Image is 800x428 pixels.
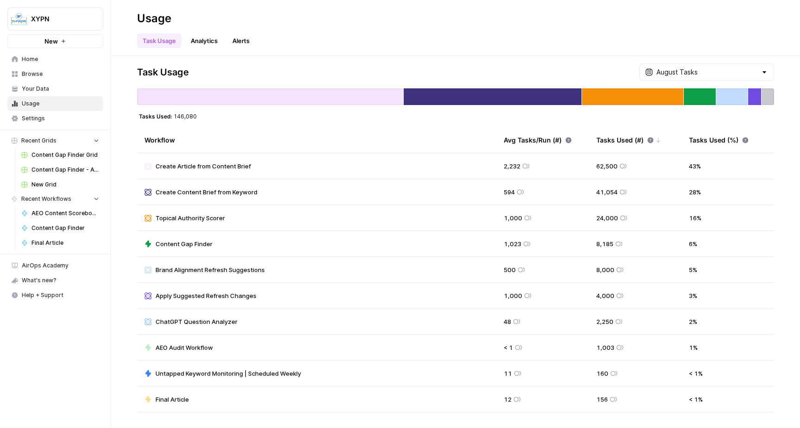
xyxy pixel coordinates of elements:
button: Help + Support [7,288,103,303]
a: Content Gap Finder Grid [17,148,103,162]
span: Apply Suggested Refresh Changes [156,291,256,300]
input: August Tasks [656,68,757,77]
span: AirOps Academy [22,261,99,270]
span: 1,003 [596,343,614,352]
span: 62,500 [596,161,618,171]
span: 8,185 [596,239,613,248]
span: Topical Authority Scorer [156,213,225,223]
span: 156 [596,395,608,404]
span: AEO Content Scoreboard [31,209,99,217]
span: 24,000 [596,213,618,223]
span: 5 % [689,265,697,274]
a: Untapped Keyword Monitoring | Scheduled Weekly [144,369,301,378]
div: What's new? [8,273,103,287]
span: 1,000 [504,213,522,223]
span: Create Article from Content Brief [156,161,251,171]
span: XYPN [31,14,87,24]
span: Content Gap Finder Grid [31,151,99,159]
span: 12 [504,395,512,404]
a: Home [7,52,103,67]
span: Your Data [22,85,99,93]
span: 16 % [689,213,701,223]
span: Final Article [31,239,99,247]
span: Task Usage [137,66,189,79]
a: Alerts [227,33,255,48]
span: Final Article [156,395,189,404]
span: 3 % [689,291,697,300]
span: Content Gap Finder [156,239,212,248]
span: 4,000 [596,291,614,300]
a: Settings [7,111,103,126]
span: Home [22,55,99,63]
span: Recent Grids [21,136,56,145]
span: Usage [22,99,99,108]
span: < 1 % [689,369,703,378]
div: Tasks Used (%) [689,127,749,153]
span: Settings [22,114,99,123]
button: Recent Workflows [7,192,103,206]
a: Analytics [185,33,223,48]
a: AEO Audit Workflow [144,343,213,352]
span: New [44,37,58,46]
div: Workflow [144,127,489,153]
span: Tasks Used: [139,112,172,120]
span: 6 % [689,239,697,248]
span: 43 % [689,161,701,171]
a: Content Gap Finder [144,239,212,248]
span: Content Gap Finder [31,224,99,232]
span: Recent Workflows [21,195,71,203]
span: < 1 [504,343,513,352]
img: XYPN Logo [11,11,27,27]
button: Recent Grids [7,134,103,148]
span: Browse [22,70,99,78]
span: 2 % [689,317,697,326]
span: New Grid [31,180,99,189]
span: 28 % [689,187,701,197]
div: Usage [137,11,171,26]
span: 1 % [689,343,698,352]
button: New [7,34,103,48]
span: 2,250 [596,317,613,326]
a: Content Gap Finder [17,221,103,236]
span: 500 [504,265,516,274]
span: AEO Audit Workflow [156,343,213,352]
a: AEO Content Scoreboard [17,206,103,221]
span: 594 [504,187,515,197]
span: 11 [504,369,512,378]
a: Final Article [17,236,103,250]
a: Task Usage [137,33,181,48]
div: Avg Tasks/Run (#) [504,127,572,153]
span: Create Content Brief from Keyword [156,187,257,197]
a: Your Data [7,81,103,96]
button: What's new? [7,273,103,288]
a: Final Article [144,395,189,404]
div: Tasks Used (#) [596,127,661,153]
button: Workspace: XYPN [7,7,103,31]
span: Untapped Keyword Monitoring | Scheduled Weekly [156,369,301,378]
span: Content Gap Finder - Articles We Haven't Covered [31,166,99,174]
span: < 1 % [689,395,703,404]
span: 41,054 [596,187,618,197]
span: 160 [596,369,608,378]
a: New Grid [17,177,103,192]
a: Browse [7,67,103,81]
span: 1,000 [504,291,522,300]
span: 146,080 [174,112,197,120]
span: Help + Support [22,291,99,299]
span: ChatGPT Question Analyzer [156,317,237,326]
span: 2,232 [504,161,520,171]
span: 48 [504,317,511,326]
span: 8,000 [596,265,614,274]
a: Content Gap Finder - Articles We Haven't Covered [17,162,103,177]
span: 1,023 [504,239,521,248]
span: Brand Alignment Refresh Suggestions [156,265,265,274]
a: AirOps Academy [7,258,103,273]
a: Usage [7,96,103,111]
